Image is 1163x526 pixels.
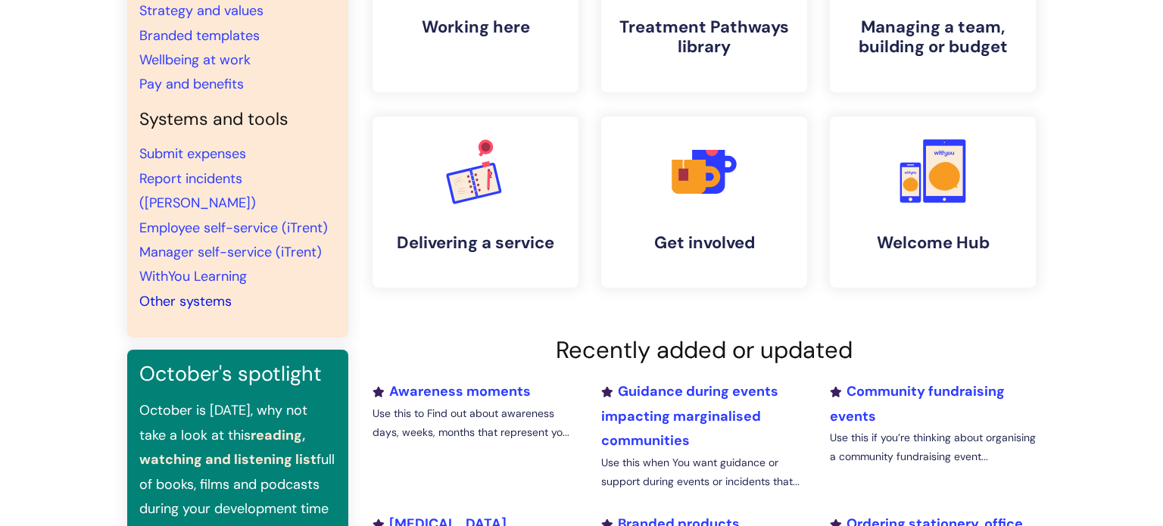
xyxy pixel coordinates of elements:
[139,145,246,163] a: Submit expenses
[601,382,778,450] a: Guidance during events impacting marginalised communities
[601,453,807,491] p: Use this when You want guidance or support during events or incidents that...
[613,17,795,58] h4: Treatment Pathways library
[373,404,578,442] p: Use this to Find out about awareness days, weeks, months that represent yo...
[830,428,1036,466] p: Use this if you’re thinking about organising a community fundraising event...
[385,17,566,37] h4: Working here
[139,243,322,261] a: Manager self-service (iTrent)
[139,109,336,130] h4: Systems and tools
[830,117,1036,288] a: Welcome Hub
[139,362,336,386] h3: October's spotlight
[139,267,247,285] a: WithYou Learning
[613,233,795,253] h4: Get involved
[139,26,260,45] a: Branded templates
[373,382,531,400] a: Awareness moments
[373,117,578,288] a: Delivering a service
[139,292,232,310] a: Other systems
[373,336,1036,364] h2: Recently added or updated
[139,2,263,20] a: Strategy and values
[139,51,251,69] a: Wellbeing at work
[385,233,566,253] h4: Delivering a service
[830,382,1005,425] a: Community fundraising events
[139,219,328,237] a: Employee self-service (iTrent)
[842,17,1024,58] h4: Managing a team, building or budget
[139,75,244,93] a: Pay and benefits
[601,117,807,288] a: Get involved
[842,233,1024,253] h4: Welcome Hub
[139,170,256,212] a: Report incidents ([PERSON_NAME])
